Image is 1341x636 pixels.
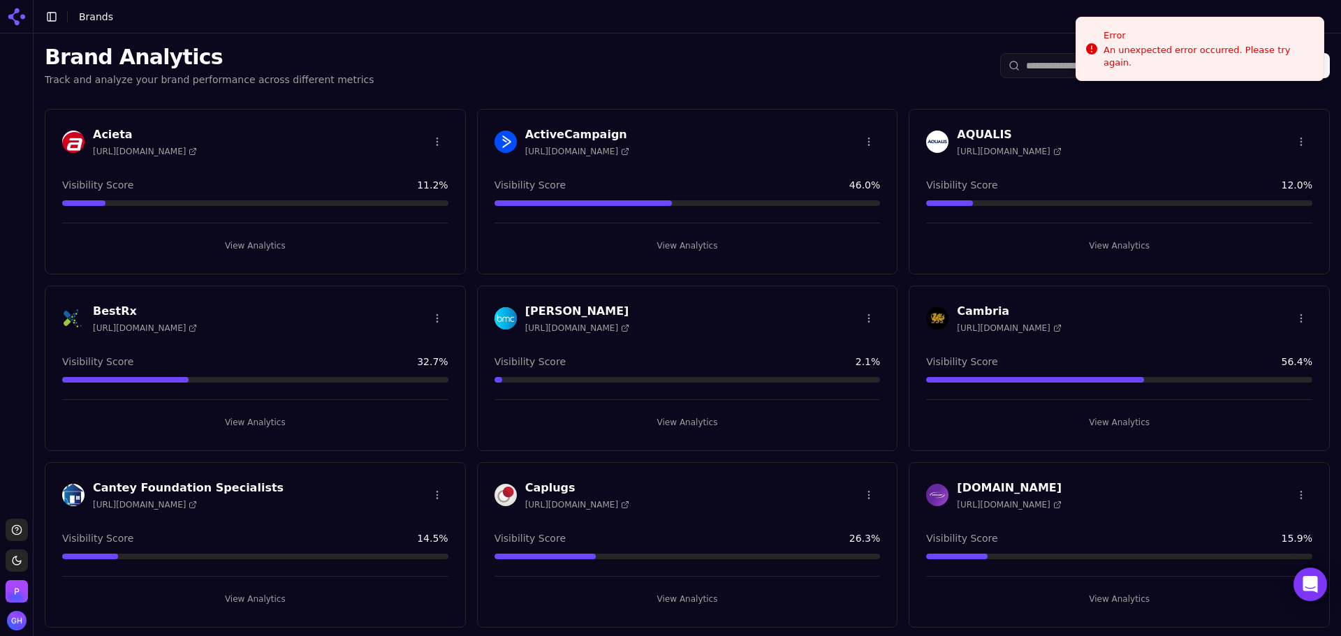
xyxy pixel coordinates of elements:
[62,411,448,434] button: View Analytics
[494,411,881,434] button: View Analytics
[494,235,881,257] button: View Analytics
[926,531,997,545] span: Visibility Score
[926,131,948,153] img: AQUALIS
[93,499,197,510] span: [URL][DOMAIN_NAME]
[957,499,1061,510] span: [URL][DOMAIN_NAME]
[494,178,566,192] span: Visibility Score
[957,303,1061,320] h3: Cambria
[525,146,629,157] span: [URL][DOMAIN_NAME]
[62,355,133,369] span: Visibility Score
[1282,355,1312,369] span: 56.4 %
[45,73,374,87] p: Track and analyze your brand performance across different metrics
[494,131,517,153] img: ActiveCampaign
[926,411,1312,434] button: View Analytics
[926,235,1312,257] button: View Analytics
[7,611,27,630] button: Open user button
[79,10,113,24] nav: breadcrumb
[494,484,517,506] img: Caplugs
[417,355,448,369] span: 32.7 %
[856,355,881,369] span: 2.1 %
[957,126,1061,143] h3: AQUALIS
[93,323,197,334] span: [URL][DOMAIN_NAME]
[494,355,566,369] span: Visibility Score
[957,480,1062,496] h3: [DOMAIN_NAME]
[525,303,629,320] h3: [PERSON_NAME]
[1282,531,1312,545] span: 15.9 %
[45,45,374,70] h1: Brand Analytics
[93,146,197,157] span: [URL][DOMAIN_NAME]
[849,531,880,545] span: 26.3 %
[7,611,27,630] img: Grace Hallen
[6,580,28,602] button: Open organization switcher
[62,588,448,610] button: View Analytics
[93,126,197,143] h3: Acieta
[79,11,113,22] span: Brands
[957,323,1061,334] span: [URL][DOMAIN_NAME]
[62,307,85,330] img: BestRx
[1294,568,1327,601] div: Open Intercom Messenger
[62,484,85,506] img: Cantey Foundation Specialists
[62,531,133,545] span: Visibility Score
[494,307,517,330] img: Bishop-McCann
[494,588,881,610] button: View Analytics
[417,531,448,545] span: 14.5 %
[926,178,997,192] span: Visibility Score
[1104,29,1312,43] div: Error
[849,178,880,192] span: 46.0 %
[525,499,629,510] span: [URL][DOMAIN_NAME]
[1282,178,1312,192] span: 12.0 %
[926,355,997,369] span: Visibility Score
[62,178,133,192] span: Visibility Score
[525,323,629,334] span: [URL][DOMAIN_NAME]
[93,303,197,320] h3: BestRx
[93,480,284,496] h3: Cantey Foundation Specialists
[525,480,629,496] h3: Caplugs
[926,307,948,330] img: Cambria
[1104,44,1312,69] div: An unexpected error occurred. Please try again.
[494,531,566,545] span: Visibility Score
[525,126,629,143] h3: ActiveCampaign
[62,235,448,257] button: View Analytics
[62,131,85,153] img: Acieta
[957,146,1061,157] span: [URL][DOMAIN_NAME]
[6,580,28,602] img: Perrill
[926,588,1312,610] button: View Analytics
[926,484,948,506] img: Cars.com
[417,178,448,192] span: 11.2 %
